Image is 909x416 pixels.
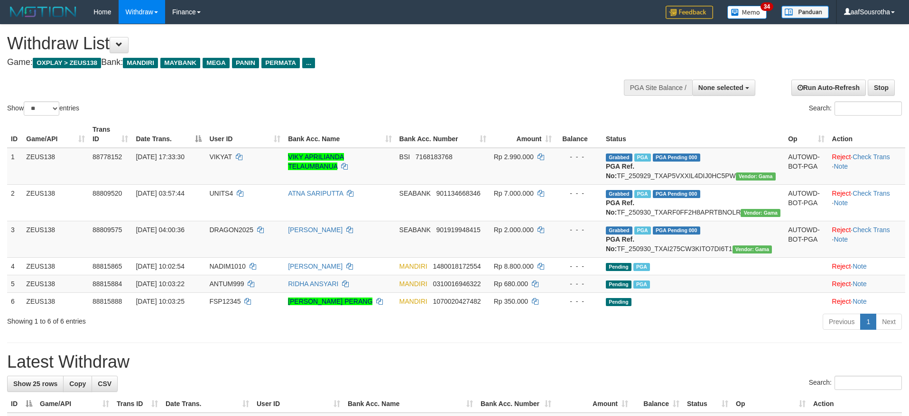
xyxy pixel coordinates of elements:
span: Copy 901919948415 to clipboard [436,226,480,234]
img: MOTION_logo.png [7,5,79,19]
span: BSI [399,153,410,161]
span: Grabbed [606,154,632,162]
span: MEGA [203,58,230,68]
td: · · [828,221,905,257]
th: Action [828,121,905,148]
b: PGA Ref. No: [606,199,634,216]
img: Button%20Memo.svg [727,6,767,19]
th: Balance: activate to sort column ascending [632,395,683,413]
a: RIDHA ANSYARI [288,280,338,288]
td: · [828,275,905,292]
div: - - - [559,279,598,289]
a: Reject [832,298,851,305]
a: Reject [832,262,851,270]
th: Status: activate to sort column ascending [683,395,732,413]
td: · · [828,184,905,221]
a: [PERSON_NAME] [288,226,343,234]
td: 3 [7,221,22,257]
span: Rp 680.000 [494,280,528,288]
span: FSP12345 [209,298,241,305]
th: Bank Acc. Number: activate to sort column ascending [396,121,490,148]
td: TF_250930_TXAI275CW3KITO7DI6T1 [602,221,784,257]
td: ZEUS138 [22,148,89,185]
a: Copy [63,376,92,392]
span: 88809520 [93,190,122,197]
label: Search: [809,376,902,390]
td: TF_250930_TXARF0FF2H8APRTBNOLR [602,184,784,221]
h4: Game: Bank: [7,58,596,67]
span: Marked by aafchomsokheang [633,280,650,289]
td: · [828,257,905,275]
label: Show entries [7,101,79,116]
a: Reject [832,190,851,197]
span: [DATE] 10:03:22 [136,280,184,288]
span: ANTUM999 [209,280,244,288]
td: ZEUS138 [22,292,89,310]
th: Bank Acc. Name: activate to sort column ascending [344,395,477,413]
span: Copy 1070020427482 to clipboard [433,298,481,305]
th: Date Trans.: activate to sort column descending [132,121,205,148]
span: Copy 0310016946322 to clipboard [433,280,481,288]
a: Reject [832,280,851,288]
a: 1 [860,314,876,330]
span: NADIM1010 [209,262,245,270]
h1: Withdraw List [7,34,596,53]
span: DRAGON2025 [209,226,253,234]
div: - - - [559,262,598,271]
input: Search: [835,101,902,116]
span: Vendor URL: https://trx31.1velocity.biz [736,172,776,181]
span: PERMATA [261,58,300,68]
span: Rp 350.000 [494,298,528,305]
th: Date Trans.: activate to sort column ascending [162,395,253,413]
span: Rp 2.000.000 [494,226,534,234]
span: [DATE] 17:33:30 [136,153,184,161]
a: Run Auto-Refresh [791,80,866,96]
th: ID: activate to sort column descending [7,395,36,413]
button: None selected [692,80,755,96]
span: ... [302,58,315,68]
a: Check Trans [853,153,890,161]
span: Vendor URL: https://trx31.1velocity.biz [741,209,780,217]
span: CSV [98,380,111,388]
th: Trans ID: activate to sort column ascending [113,395,162,413]
span: [DATE] 03:57:44 [136,190,184,197]
th: Amount: activate to sort column ascending [490,121,556,148]
th: User ID: activate to sort column ascending [253,395,344,413]
td: 2 [7,184,22,221]
img: panduan.png [781,6,829,18]
img: Feedback.jpg [666,6,713,19]
b: PGA Ref. No: [606,163,634,180]
a: Note [834,235,848,243]
span: 88778152 [93,153,122,161]
a: Reject [832,226,851,234]
span: Pending [606,280,631,289]
td: ZEUS138 [22,257,89,275]
a: Show 25 rows [7,376,64,392]
th: Status [602,121,784,148]
div: PGA Site Balance / [624,80,692,96]
span: Pending [606,263,631,271]
span: MANDIRI [399,298,427,305]
span: Copy 7168183768 to clipboard [416,153,453,161]
a: ATNA SARIPUTTA [288,190,343,197]
span: None selected [698,84,743,91]
td: · [828,292,905,310]
a: Previous [823,314,861,330]
span: Show 25 rows [13,380,57,388]
b: PGA Ref. No: [606,235,634,253]
div: Showing 1 to 6 of 6 entries [7,313,371,326]
span: Grabbed [606,226,632,235]
th: Trans ID: activate to sort column ascending [89,121,132,148]
td: 5 [7,275,22,292]
span: PGA Pending [653,226,700,235]
span: [DATE] 04:00:36 [136,226,184,234]
span: Grabbed [606,190,632,198]
span: Copy [69,380,86,388]
input: Search: [835,376,902,390]
a: CSV [92,376,118,392]
td: ZEUS138 [22,221,89,257]
th: Game/API: activate to sort column ascending [22,121,89,148]
span: Copy 901134668346 to clipboard [436,190,480,197]
span: 88815888 [93,298,122,305]
td: · · [828,148,905,185]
